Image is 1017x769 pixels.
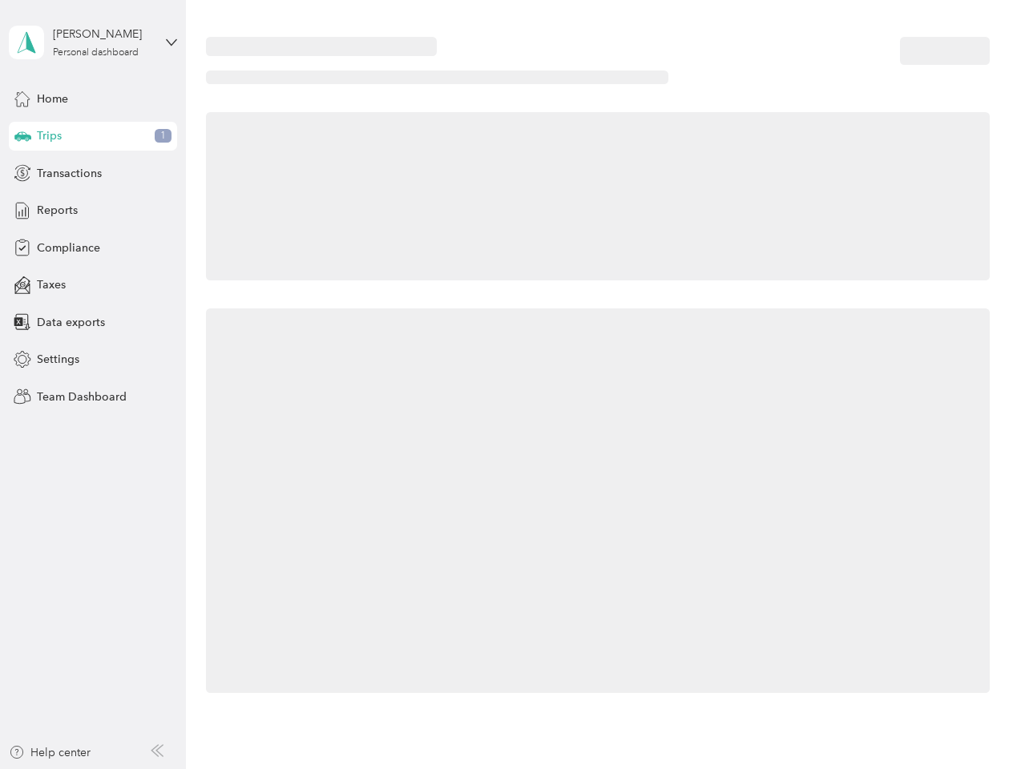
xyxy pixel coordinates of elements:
[37,314,105,331] span: Data exports
[53,26,153,42] div: [PERSON_NAME]
[37,240,100,256] span: Compliance
[9,744,91,761] button: Help center
[53,48,139,58] div: Personal dashboard
[37,127,62,144] span: Trips
[37,202,78,219] span: Reports
[155,129,172,143] span: 1
[37,276,66,293] span: Taxes
[37,351,79,368] span: Settings
[37,91,68,107] span: Home
[37,389,127,405] span: Team Dashboard
[37,165,102,182] span: Transactions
